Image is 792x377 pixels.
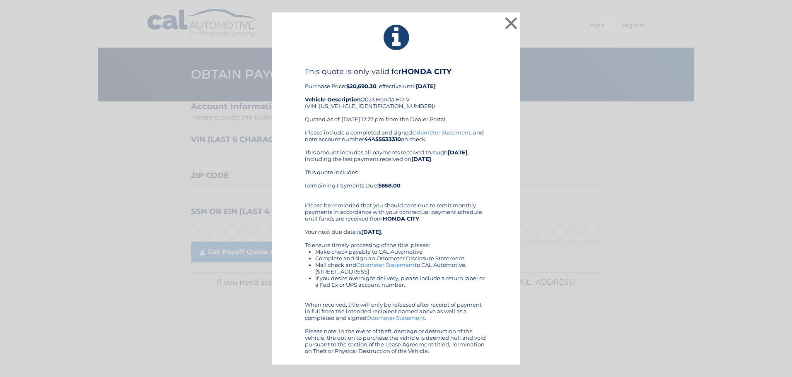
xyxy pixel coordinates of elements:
[367,315,425,321] a: Odometer Statement
[315,275,487,288] li: If you desire overnight delivery, please include a return label or a Fed Ex or UPS account number.
[364,136,401,142] b: 44455533310
[305,67,487,129] div: Purchase Price: , effective until 2023 Honda HR-V (VIN: [US_VEHICLE_IDENTIFICATION_NUMBER]) Quote...
[448,149,468,156] b: [DATE]
[411,156,431,162] b: [DATE]
[361,228,381,235] b: [DATE]
[416,83,436,89] b: [DATE]
[305,67,487,76] h4: This quote is only valid for
[305,96,362,103] strong: Vehicle Description:
[346,83,377,89] b: $20,690.30
[401,67,452,76] b: HONDA CITY
[356,262,415,268] a: Odometer Statement
[305,169,487,195] div: This quote includes: Remaining Payments Due:
[378,182,401,189] b: $658.00
[412,129,471,136] a: Odometer Statement
[315,262,487,275] li: Mail check and to CAL Automotive, [STREET_ADDRESS]
[503,15,519,31] button: ×
[383,215,419,222] b: HONDA CITY
[315,248,487,255] li: Make check payable to CAL Automotive
[315,255,487,262] li: Complete and sign an Odometer Disclosure Statement
[305,129,487,354] div: Please include a completed and signed , and note account number on check. This amount includes al...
